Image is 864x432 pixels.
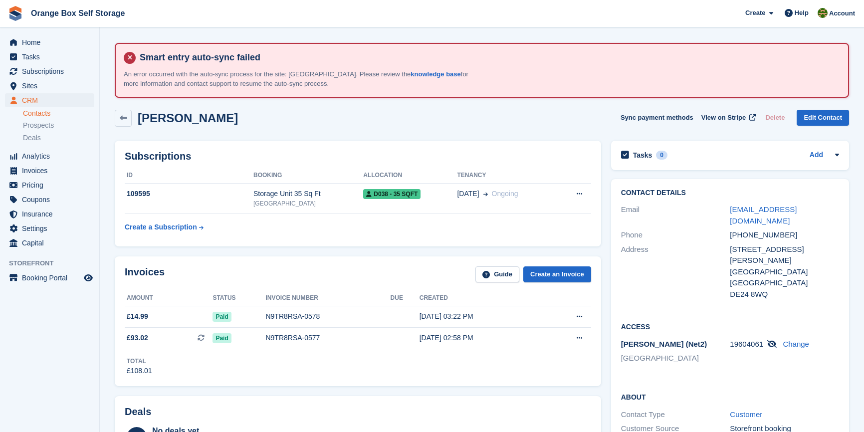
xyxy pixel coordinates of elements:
a: knowledge base [411,70,460,78]
th: Invoice number [265,290,390,306]
span: £14.99 [127,311,148,322]
span: D038 - 35 SQFT [363,189,421,199]
a: menu [5,64,94,78]
th: ID [125,168,253,184]
a: menu [5,236,94,250]
div: [STREET_ADDRESS][PERSON_NAME] [730,244,839,266]
th: Amount [125,290,213,306]
a: menu [5,221,94,235]
h2: Tasks [633,151,652,160]
a: menu [5,207,94,221]
span: Help [795,8,809,18]
th: Created [420,290,543,306]
div: N9TR8RSA-0578 [265,311,390,322]
button: Delete [761,110,789,126]
a: menu [5,93,94,107]
img: stora-icon-8386f47178a22dfd0bd8f6a31ec36ba5ce8667c1dd55bd0f319d3a0aa187defe.svg [8,6,23,21]
span: Storefront [9,258,99,268]
h2: About [621,392,839,402]
div: Phone [621,229,730,241]
div: [GEOGRAPHIC_DATA] [730,277,839,289]
a: menu [5,149,94,163]
span: £93.02 [127,333,148,343]
th: Allocation [363,168,457,184]
span: Booking Portal [22,271,82,285]
a: menu [5,50,94,64]
span: Ongoing [492,190,518,198]
h2: Invoices [125,266,165,283]
h2: Contact Details [621,189,839,197]
span: Paid [213,333,231,343]
span: Pricing [22,178,82,192]
a: menu [5,164,94,178]
span: Tasks [22,50,82,64]
span: Create [745,8,765,18]
span: Settings [22,221,82,235]
span: CRM [22,93,82,107]
span: Sites [22,79,82,93]
h4: Smart entry auto-sync failed [136,52,840,63]
h2: Deals [125,406,151,418]
button: Sync payment methods [621,110,693,126]
div: 109595 [125,189,253,199]
div: £108.01 [127,366,152,376]
div: [GEOGRAPHIC_DATA] [730,266,839,278]
span: 19604061 [730,340,763,348]
span: Capital [22,236,82,250]
div: [DATE] 02:58 PM [420,333,543,343]
span: Invoices [22,164,82,178]
a: Create an Invoice [523,266,591,283]
li: [GEOGRAPHIC_DATA] [621,353,730,364]
div: Address [621,244,730,300]
span: View on Stripe [701,113,746,123]
span: Account [829,8,855,18]
div: N9TR8RSA-0577 [265,333,390,343]
a: menu [5,178,94,192]
div: Create a Subscription [125,222,197,232]
span: [PERSON_NAME] (Net2) [621,340,707,348]
a: Edit Contact [797,110,849,126]
th: Booking [253,168,363,184]
a: menu [5,193,94,207]
a: menu [5,35,94,49]
a: Prospects [23,120,94,131]
a: Orange Box Self Storage [27,5,129,21]
span: [DATE] [457,189,479,199]
a: Add [810,150,823,161]
div: [PHONE_NUMBER] [730,229,839,241]
p: An error occurred with the auto-sync process for the site: [GEOGRAPHIC_DATA]. Please review the f... [124,69,473,89]
span: Analytics [22,149,82,163]
th: Status [213,290,265,306]
h2: Subscriptions [125,151,591,162]
a: Guide [475,266,519,283]
div: Email [621,204,730,226]
span: Coupons [22,193,82,207]
a: menu [5,271,94,285]
h2: Access [621,321,839,331]
a: Contacts [23,109,94,118]
span: Deals [23,133,41,143]
span: Paid [213,312,231,322]
div: [DATE] 03:22 PM [420,311,543,322]
div: 0 [656,151,667,160]
th: Due [391,290,420,306]
a: Preview store [82,272,94,284]
a: Create a Subscription [125,218,204,236]
a: View on Stripe [697,110,758,126]
div: [GEOGRAPHIC_DATA] [253,199,363,208]
div: Total [127,357,152,366]
span: Subscriptions [22,64,82,78]
h2: [PERSON_NAME] [138,111,238,125]
span: Prospects [23,121,54,130]
span: Insurance [22,207,82,221]
a: menu [5,79,94,93]
a: [EMAIL_ADDRESS][DOMAIN_NAME] [730,205,797,225]
a: Deals [23,133,94,143]
span: Home [22,35,82,49]
a: Customer [730,410,762,419]
th: Tenancy [457,168,557,184]
div: DE24 8WQ [730,289,839,300]
div: Storage Unit 35 Sq Ft [253,189,363,199]
a: Change [783,340,809,348]
img: Sarah [818,8,828,18]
